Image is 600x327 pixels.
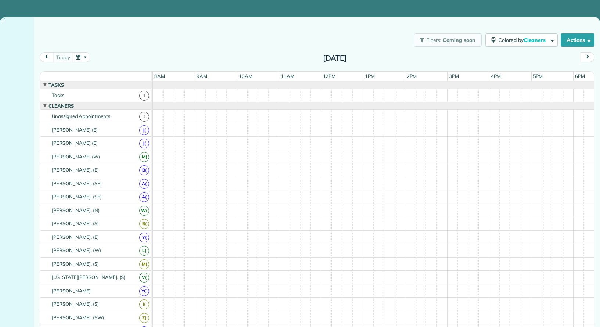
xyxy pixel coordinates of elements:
span: [PERSON_NAME]. (E) [50,167,100,173]
span: [PERSON_NAME]. (SW) [50,315,105,320]
span: [PERSON_NAME]. (SE) [50,194,103,200]
span: [PERSON_NAME] (W) [50,154,101,159]
button: Colored byCleaners [485,33,558,47]
span: Unassigned Appointments [50,113,112,119]
button: prev [40,52,54,62]
span: B( [139,165,149,175]
span: YC [139,286,149,296]
span: ! [139,112,149,122]
span: Cleaners [524,37,547,43]
span: 5pm [532,73,545,79]
span: 2pm [405,73,418,79]
span: 3pm [448,73,460,79]
span: Tasks [50,92,66,98]
span: [PERSON_NAME] [50,288,93,294]
span: 12pm [321,73,337,79]
span: [PERSON_NAME]. (W) [50,247,103,253]
span: Y( [139,233,149,242]
span: V( [139,273,149,283]
span: M( [139,259,149,269]
span: [PERSON_NAME] (E) [50,140,99,146]
span: 1pm [363,73,376,79]
span: [PERSON_NAME]. (E) [50,234,100,240]
span: A( [139,192,149,202]
span: J( [139,139,149,148]
button: Actions [561,33,594,47]
h2: [DATE] [289,54,381,62]
span: Cleaners [47,103,75,109]
span: [US_STATE][PERSON_NAME]. (S) [50,274,127,280]
span: [PERSON_NAME]. (SE) [50,180,103,186]
span: 10am [237,73,254,79]
span: [PERSON_NAME]. (S) [50,261,100,267]
span: I( [139,299,149,309]
span: A( [139,179,149,189]
span: [PERSON_NAME]. (N) [50,207,101,213]
span: [PERSON_NAME] (E) [50,127,99,133]
span: Tasks [47,82,65,88]
span: B( [139,219,149,229]
span: T [139,91,149,101]
button: next [581,52,594,62]
span: 9am [195,73,209,79]
span: 11am [279,73,296,79]
button: today [53,52,73,62]
span: Z( [139,313,149,323]
span: [PERSON_NAME]. (S) [50,301,100,307]
span: W( [139,206,149,216]
span: 8am [153,73,166,79]
span: Coming soon [443,37,476,43]
span: L( [139,246,149,256]
span: Filters: [426,37,442,43]
span: 6pm [574,73,586,79]
span: M( [139,152,149,162]
span: 4pm [489,73,502,79]
span: Colored by [498,37,548,43]
span: [PERSON_NAME]. (S) [50,220,100,226]
span: J( [139,125,149,135]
